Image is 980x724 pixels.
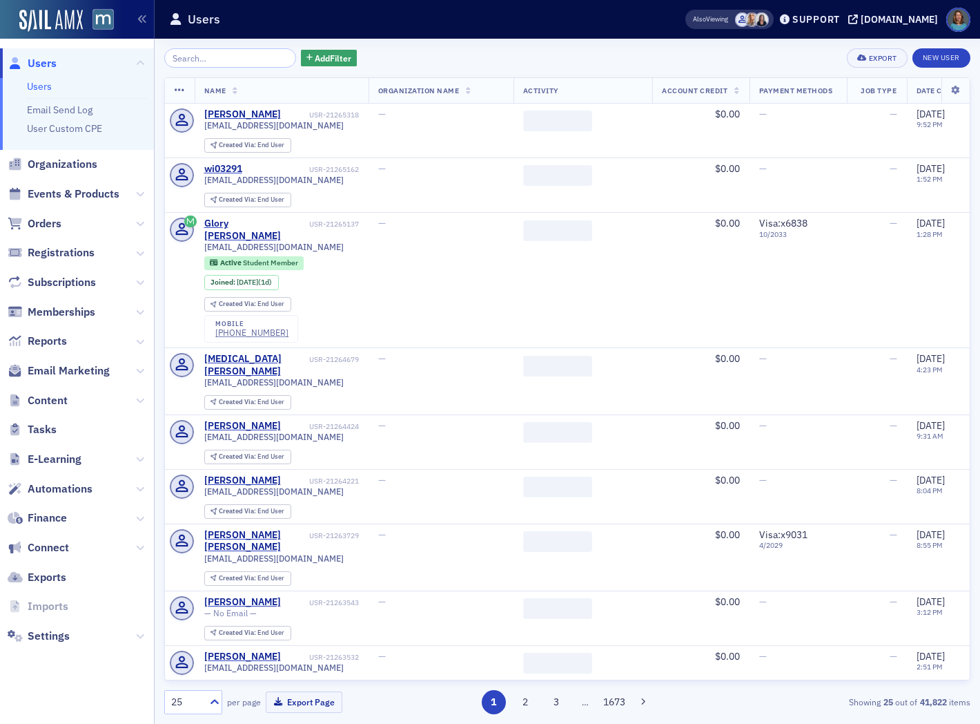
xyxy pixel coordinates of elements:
[759,541,837,550] span: 4 / 2029
[759,528,807,541] span: Visa : x9031
[513,690,537,714] button: 2
[545,690,569,714] button: 3
[378,596,386,608] span: —
[204,596,281,609] div: [PERSON_NAME]
[890,596,897,608] span: —
[27,122,102,135] a: User Custom CPE
[237,277,258,287] span: [DATE]
[917,419,945,432] span: [DATE]
[8,629,70,644] a: Settings
[917,528,945,541] span: [DATE]
[215,327,288,338] a: [PHONE_NUMBER]
[861,86,896,95] span: Job Type
[759,162,767,175] span: —
[204,626,291,640] div: Created Via: End User
[28,452,81,467] span: E-Learning
[523,220,592,241] span: ‌
[83,9,114,32] a: View Homepage
[28,482,92,497] span: Automations
[164,48,296,68] input: Search…
[243,258,298,267] span: Student Member
[715,596,740,608] span: $0.00
[204,256,304,270] div: Active: Active: Student Member
[227,696,261,708] label: per page
[8,511,67,526] a: Finance
[890,162,897,175] span: —
[301,50,357,67] button: AddFilter
[715,419,740,432] span: $0.00
[378,419,386,432] span: —
[662,86,727,95] span: Account Credit
[204,138,291,153] div: Created Via: End User
[204,353,307,377] a: [MEDICAL_DATA][PERSON_NAME]
[890,474,897,486] span: —
[8,363,110,379] a: Email Marketing
[204,475,281,487] a: [PERSON_NAME]
[27,80,52,93] a: Users
[28,334,67,349] span: Reports
[219,299,257,308] span: Created Via :
[28,540,69,555] span: Connect
[219,142,284,149] div: End User
[19,10,83,32] img: SailAMX
[204,163,242,175] a: wi03291
[378,108,386,120] span: —
[204,395,291,410] div: Created Via: End User
[917,474,945,486] span: [DATE]
[219,628,257,637] span: Created Via :
[237,278,272,287] div: (1d)
[8,275,96,290] a: Subscriptions
[759,419,767,432] span: —
[204,275,279,290] div: Joined: 2025-08-11 00:00:00
[378,352,386,365] span: —
[715,650,740,663] span: $0.00
[219,573,257,582] span: Created Via :
[754,12,769,27] span: Kelly Brown
[917,108,945,120] span: [DATE]
[917,662,943,671] time: 2:51 PM
[759,86,833,95] span: Payment Methods
[219,399,284,406] div: End User
[220,258,243,267] span: Active
[204,377,344,388] span: [EMAIL_ADDRESS][DOMAIN_NAME]
[8,305,95,320] a: Memberships
[715,108,740,120] span: $0.00
[917,650,945,663] span: [DATE]
[917,431,943,441] time: 9:31 AM
[204,529,307,553] div: [PERSON_NAME] [PERSON_NAME]
[28,157,97,172] span: Organizations
[848,15,943,24] button: [DOMAIN_NAME]
[188,11,220,28] h1: Users
[28,187,119,202] span: Events & Products
[28,511,67,526] span: Finance
[92,9,114,30] img: SailAMX
[523,477,592,497] span: ‌
[890,352,897,365] span: —
[8,245,95,260] a: Registrations
[28,570,66,585] span: Exports
[378,474,386,486] span: —
[219,140,257,149] span: Created Via :
[309,220,359,229] div: USR-21265137
[28,393,68,408] span: Content
[283,653,359,662] div: USR-21263532
[8,422,57,437] a: Tasks
[27,104,92,116] a: Email Send Log
[266,692,342,713] button: Export Page
[204,218,307,242] a: Glory [PERSON_NAME]
[712,696,970,708] div: Showing out of items
[204,432,344,442] span: [EMAIL_ADDRESS][DOMAIN_NAME]
[378,528,386,541] span: —
[219,301,284,308] div: End User
[204,651,281,663] a: [PERSON_NAME]
[219,629,284,637] div: End User
[283,477,359,486] div: USR-21264221
[890,650,897,663] span: —
[204,120,344,131] span: [EMAIL_ADDRESS][DOMAIN_NAME]
[693,15,706,23] div: Also
[847,48,907,68] button: Export
[28,275,96,290] span: Subscriptions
